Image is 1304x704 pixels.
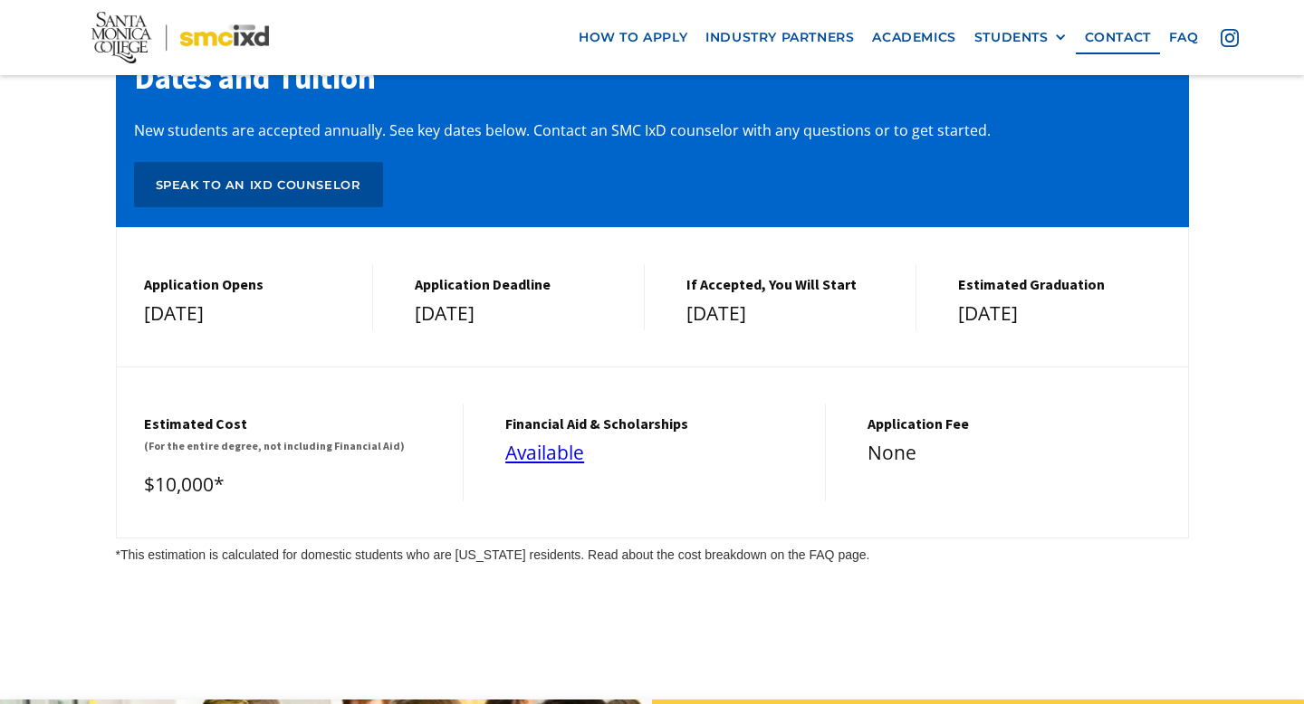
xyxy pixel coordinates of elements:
div: STUDENTS [974,30,1049,45]
h2: Dates and Tuition [134,56,1171,100]
a: Speak to an IxD counselor [134,162,383,207]
a: faq [1160,21,1208,54]
h5: Estimated cost [144,415,446,433]
a: contact [1076,21,1160,54]
h6: (For the entire degree, not including Financial Aid) [144,437,446,454]
p: New students are accepted annually. See key dates below. Contact an SMC IxD counselor with any qu... [134,119,1171,143]
h5: Application Deadline [415,276,626,293]
h5: financial aid & Scholarships [505,415,807,433]
h5: estimated graduation [958,276,1170,293]
div: Speak to an IxD counselor [156,176,361,193]
h5: If Accepted, You Will Start [686,276,897,293]
div: None [868,437,1170,470]
img: Santa Monica College - SMC IxD logo [91,11,270,63]
a: how to apply [570,21,696,54]
div: [DATE] [144,298,355,330]
h5: Application Opens [144,276,355,293]
div: [DATE] [415,298,626,330]
div: $10,000* [144,469,446,501]
div: [DATE] [958,298,1170,330]
img: icon - instagram [1221,29,1239,47]
div: STUDENTS [974,30,1067,45]
div: [DATE] [686,298,897,330]
h5: Application Fee [868,415,1170,433]
a: Available [505,440,584,465]
a: industry partners [696,21,863,54]
a: Academics [863,21,964,54]
div: *This estimation is calculated for domestic students who are [US_STATE] residents. Read about the... [116,546,1189,564]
